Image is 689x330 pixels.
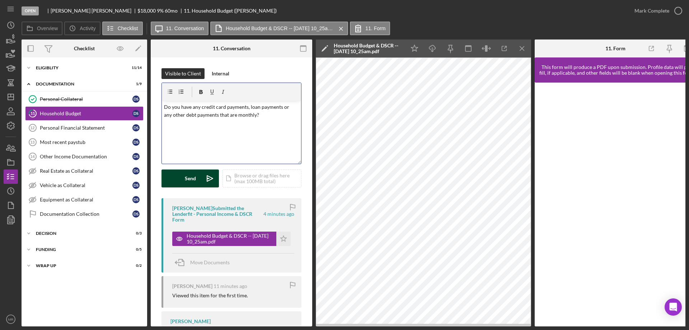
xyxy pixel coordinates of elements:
a: Personal CollateralDS [25,92,144,106]
div: Open [22,6,39,15]
span: $18,000 [137,8,156,14]
div: Funding [36,247,124,252]
label: Activity [80,25,95,31]
div: Household Budget & DSCR -- [DATE] 10_25am.pdf [334,43,402,54]
a: 13Most recent paystubDS [25,135,144,149]
a: 14Other Income DocumentationDS [25,149,144,164]
div: 0 / 2 [129,264,142,268]
button: Send [161,169,219,187]
div: 0 / 5 [129,247,142,252]
div: 11. Conversation [213,46,250,51]
button: 11. Form [350,22,390,35]
div: Most recent paystub [40,139,132,145]
button: Overview [22,22,62,35]
div: D S [132,167,140,175]
div: 9 % [157,8,164,14]
a: Real Estate as CollateralDS [25,164,144,178]
a: 11Household BudgetDS [25,106,144,121]
div: Personal Collateral [40,96,132,102]
div: [PERSON_NAME] Submitted the Lenderfit - Personal Income & DSCR Form [172,205,262,223]
div: Documentation [36,82,124,86]
div: Decision [36,231,124,236]
button: MR [4,312,18,326]
div: D S [132,139,140,146]
label: Overview [37,25,58,31]
button: Internal [208,68,233,79]
label: 11. Form [365,25,385,31]
label: Household Budget & DSCR -- [DATE] 10_25am.pdf [226,25,333,31]
div: Household Budget [40,111,132,116]
div: Wrap up [36,264,124,268]
tspan: 11 [31,111,35,116]
div: Viewed this item for the first time. [172,293,248,298]
button: Visible to Client [161,68,205,79]
tspan: 13 [30,140,34,144]
div: D S [132,124,140,131]
label: 11. Conversation [166,25,204,31]
div: Internal [212,68,229,79]
div: 11. Household Budget ([PERSON_NAME]) [184,8,277,14]
button: Household Budget & DSCR -- [DATE] 10_25am.pdf [172,232,291,246]
div: 11 / 14 [129,66,142,70]
div: [PERSON_NAME] [PERSON_NAME] [51,8,137,14]
div: [PERSON_NAME] [172,283,212,289]
time: 2025-10-09 14:25 [263,211,294,217]
div: D S [132,153,140,160]
div: Real Estate as Collateral [40,168,132,174]
a: Vehicle as CollateralDS [25,178,144,192]
div: Other Income Documentation [40,154,132,159]
div: Send [185,169,196,187]
button: Household Budget & DSCR -- [DATE] 10_25am.pdf [210,22,348,35]
div: [PERSON_NAME] [170,319,211,324]
text: MR [8,317,14,321]
label: Checklist [118,25,138,31]
p: Do you have any credit card payments, loan payments or any other debt payments that are monthly? [164,103,299,119]
div: Vehicle as Collateral [40,182,132,188]
div: D S [132,96,140,103]
div: Equipment as Collateral [40,197,132,203]
div: D S [132,196,140,203]
div: 0 / 3 [129,231,142,236]
div: 1 / 9 [129,82,142,86]
div: D S [132,110,140,117]
div: Household Budget & DSCR -- [DATE] 10_25am.pdf [187,233,273,245]
div: Open Intercom Messenger [665,298,682,316]
tspan: 14 [30,154,35,159]
div: 11. Form [605,46,625,51]
div: Eligiblity [36,66,124,70]
a: 12Personal Financial StatementDS [25,121,144,135]
tspan: 12 [30,126,34,130]
button: 11. Conversation [151,22,209,35]
time: 2025-10-09 14:18 [214,283,247,289]
div: D S [132,182,140,189]
div: Mark Complete [634,4,669,18]
span: Move Documents [190,259,230,265]
div: Checklist [74,46,95,51]
div: Documentation Collection [40,211,132,217]
div: 60 mo [165,8,178,14]
button: Move Documents [172,254,237,271]
a: Equipment as CollateralDS [25,192,144,207]
a: Documentation CollectionDS [25,207,144,221]
div: D S [132,210,140,218]
div: Personal Financial Statement [40,125,132,131]
button: Checklist [102,22,143,35]
button: Mark Complete [627,4,685,18]
button: Activity [64,22,100,35]
div: Visible to Client [165,68,201,79]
